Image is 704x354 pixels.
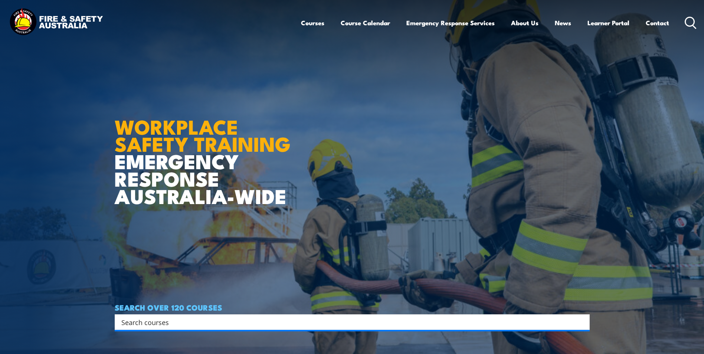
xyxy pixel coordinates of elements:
form: Search form [123,317,575,327]
a: Learner Portal [587,13,629,33]
a: News [555,13,571,33]
button: Search magnifier button [577,317,587,327]
a: Contact [646,13,669,33]
strong: WORKPLACE SAFETY TRAINING [115,111,291,159]
input: Search input [121,317,573,328]
a: Emergency Response Services [406,13,495,33]
a: Courses [301,13,324,33]
h4: SEARCH OVER 120 COURSES [115,303,590,311]
h1: EMERGENCY RESPONSE AUSTRALIA-WIDE [115,99,296,204]
a: About Us [511,13,538,33]
a: Course Calendar [341,13,390,33]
